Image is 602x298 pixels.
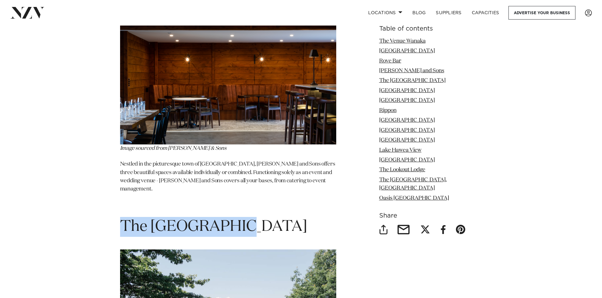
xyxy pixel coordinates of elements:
[379,148,422,153] a: Lake Hawea View
[379,128,435,133] a: [GEOGRAPHIC_DATA]
[379,167,425,173] a: The Lookout Lodge
[379,68,444,73] a: [PERSON_NAME] and Sons
[379,177,447,191] a: The [GEOGRAPHIC_DATA], [GEOGRAPHIC_DATA]
[379,157,435,163] a: [GEOGRAPHIC_DATA]
[431,6,466,20] a: SUPPLIERS
[407,6,431,20] a: BLOG
[379,108,397,113] a: Rippon
[10,7,45,18] img: nzv-logo.png
[379,26,482,32] h6: Table of contents
[363,6,407,20] a: Locations
[120,160,336,193] p: Nestled in the picturesque town of [GEOGRAPHIC_DATA], [PERSON_NAME] and Sons offers three beautif...
[379,48,435,54] a: [GEOGRAPHIC_DATA]
[379,98,435,103] a: [GEOGRAPHIC_DATA]
[379,137,435,143] a: [GEOGRAPHIC_DATA]
[379,196,449,201] a: Oasis [GEOGRAPHIC_DATA]
[379,88,435,93] a: [GEOGRAPHIC_DATA]
[379,78,446,84] a: The [GEOGRAPHIC_DATA]
[379,38,426,44] a: The Venue Wanaka
[120,146,227,151] em: Image sourced from [PERSON_NAME] & Sons
[467,6,504,20] a: Capacities
[120,219,307,234] span: The [GEOGRAPHIC_DATA]
[379,118,435,123] a: [GEOGRAPHIC_DATA]
[508,6,575,20] a: Advertise your business
[379,58,401,64] a: Rove Bar
[379,213,482,219] h6: Share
